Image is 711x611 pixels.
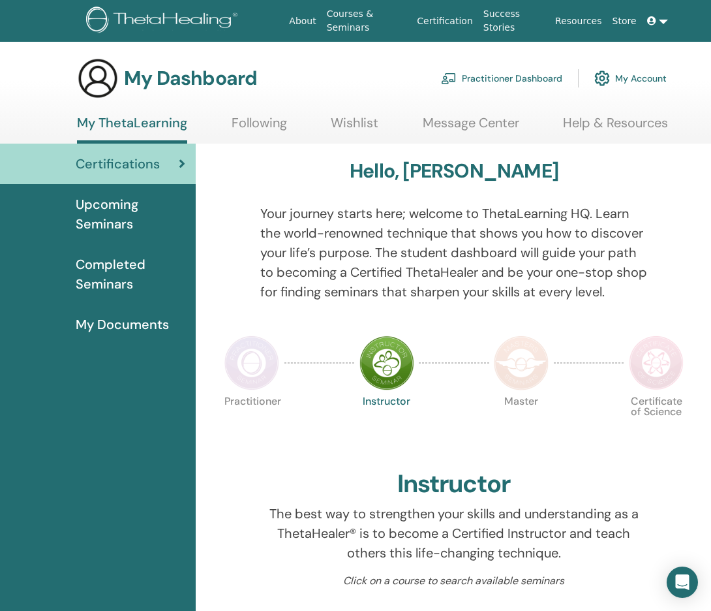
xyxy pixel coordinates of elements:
[76,315,169,334] span: My Documents
[76,195,185,234] span: Upcoming Seminars
[76,154,160,174] span: Certifications
[550,9,607,33] a: Resources
[594,64,667,93] a: My Account
[629,336,684,390] img: Certificate of Science
[494,396,549,451] p: Master
[412,9,477,33] a: Certification
[86,7,242,36] img: logo.png
[331,115,378,140] a: Wishlist
[478,2,550,40] a: Success Stories
[441,64,562,93] a: Practitioner Dashboard
[629,396,684,451] p: Certificate of Science
[124,67,257,90] h3: My Dashboard
[76,255,185,294] span: Completed Seminars
[359,336,414,390] img: Instructor
[607,9,642,33] a: Store
[224,396,279,451] p: Practitioner
[232,115,287,140] a: Following
[322,2,412,40] a: Courses & Seminars
[260,204,648,302] p: Your journey starts here; welcome to ThetaLearning HQ. Learn the world-renowned technique that sh...
[260,504,648,563] p: The best way to strengthen your skills and understanding as a ThetaHealer® is to become a Certifi...
[594,67,610,89] img: cog.svg
[563,115,668,140] a: Help & Resources
[350,159,558,183] h3: Hello, [PERSON_NAME]
[260,573,648,589] p: Click on a course to search available seminars
[77,115,187,144] a: My ThetaLearning
[77,57,119,99] img: generic-user-icon.jpg
[224,336,279,390] img: Practitioner
[441,72,457,84] img: chalkboard-teacher.svg
[667,567,698,598] div: Open Intercom Messenger
[397,469,511,499] h2: Instructor
[423,115,519,140] a: Message Center
[494,336,549,390] img: Master
[284,9,321,33] a: About
[359,396,414,451] p: Instructor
